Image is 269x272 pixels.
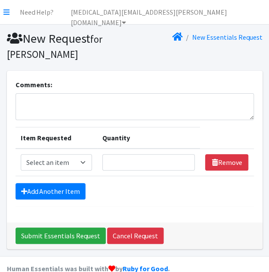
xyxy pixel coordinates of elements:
th: Quantity [97,127,200,149]
h1: New Request [7,31,132,61]
small: for [PERSON_NAME] [7,33,102,60]
a: Cancel Request [107,228,164,244]
a: Add Another Item [16,183,85,199]
label: Comments: [16,79,52,90]
input: Submit Essentials Request [16,228,106,244]
a: [MEDICAL_DATA][EMAIL_ADDRESS][PERSON_NAME][DOMAIN_NAME] [64,3,266,21]
th: Item Requested [16,127,98,149]
a: Need Help? [13,3,60,21]
a: Remove [205,154,248,171]
a: New Essentials Request [192,33,263,41]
